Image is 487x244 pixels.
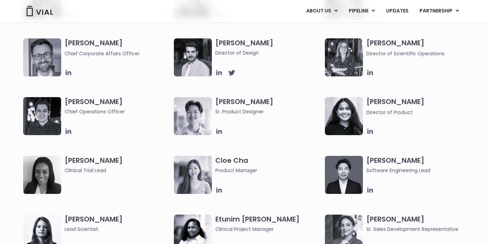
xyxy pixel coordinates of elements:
img: A black and white photo of a woman smiling. [23,156,61,194]
h3: [PERSON_NAME] [215,38,321,57]
span: Director of Product [366,109,413,116]
a: PIPELINEMenu Toggle [343,5,380,17]
h3: [PERSON_NAME] [215,97,321,115]
img: Cloe [174,156,212,194]
h3: [PERSON_NAME] [366,215,472,233]
img: Headshot of smiling woman named Sarah [325,38,363,76]
h3: [PERSON_NAME] [366,97,472,116]
span: Product Manager [215,167,321,174]
span: Director of Scientific Operations [366,50,444,57]
img: Brennan [174,97,212,135]
img: Headshot of smiling man named Josh [23,97,61,135]
span: Clinical Trial Lead [65,167,171,174]
span: Clinical Project Manager [215,225,321,233]
a: ABOUT USMenu Toggle [301,5,343,17]
span: Chief Operations Officer [65,108,171,115]
h3: [PERSON_NAME] [65,38,171,57]
span: Software Engineering Lead [366,167,472,174]
img: Smiling woman named Dhruba [325,97,363,135]
span: Sr. Sales Development Representative [366,225,472,233]
a: PARTNERSHIPMenu Toggle [414,5,465,17]
h3: [PERSON_NAME] [366,38,472,57]
h3: Cloe Cha [215,156,321,174]
h3: [PERSON_NAME] [65,215,171,233]
span: Director of Design [215,49,321,57]
img: Paolo-M [23,38,61,76]
h3: [PERSON_NAME] [366,156,472,174]
img: Headshot of smiling man named Albert [174,38,212,76]
span: Chief Corporate Affairs Officer [65,50,140,57]
span: Sr. Product Designer [215,108,321,115]
h3: Etunim [PERSON_NAME] [215,215,321,233]
a: UPDATES [381,5,414,17]
h3: [PERSON_NAME] [65,156,171,174]
h3: [PERSON_NAME] [65,97,171,115]
span: Lead Scientist [65,225,171,233]
img: Vial Logo [26,6,54,16]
